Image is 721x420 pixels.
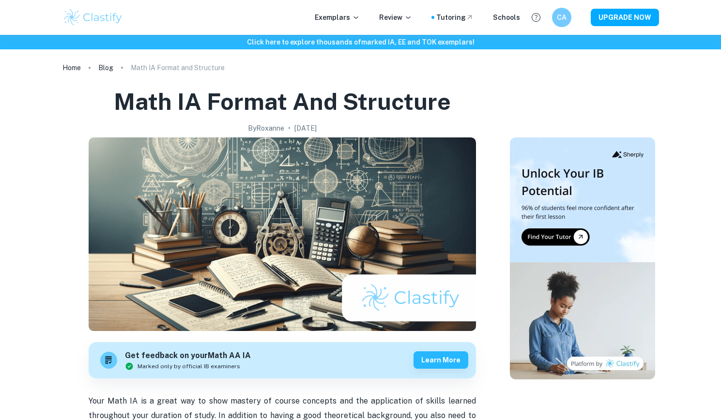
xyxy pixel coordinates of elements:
a: Home [62,61,81,75]
h1: Math IA Format and Structure [114,86,451,117]
a: Tutoring [436,12,474,23]
img: Thumbnail [510,137,655,379]
span: Marked only by official IB examiners [138,362,240,371]
h6: Get feedback on your Math AA IA [125,350,251,362]
p: Review [379,12,412,23]
a: Get feedback on yourMath AA IAMarked only by official IB examinersLearn more [89,342,476,378]
p: Exemplars [315,12,360,23]
a: Schools [493,12,520,23]
button: Learn more [414,351,468,369]
img: Math IA Format and Structure cover image [89,137,476,331]
h2: [DATE] [294,123,317,134]
img: Clastify logo [62,8,124,27]
button: UPGRADE NOW [591,9,659,26]
p: Math IA Format and Structure [131,62,225,73]
h6: CA [556,12,567,23]
button: CA [552,8,571,27]
button: Help and Feedback [528,9,544,26]
a: Blog [98,61,113,75]
h2: By Roxanne [248,123,284,134]
h6: Click here to explore thousands of marked IA, EE and TOK exemplars ! [2,37,719,47]
p: • [288,123,291,134]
